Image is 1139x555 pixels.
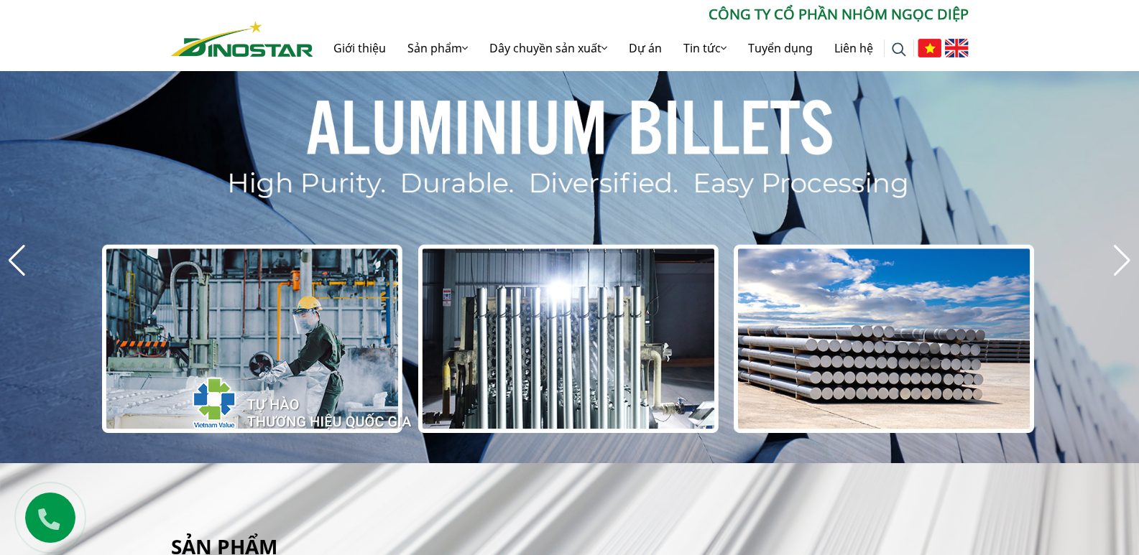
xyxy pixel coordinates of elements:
img: Nhôm Dinostar [171,21,313,57]
a: Liên hệ [824,25,884,71]
img: Tiếng Việt [918,39,941,57]
a: Nhôm Dinostar [171,18,313,56]
p: CÔNG TY CỔ PHẦN NHÔM NGỌC DIỆP [313,4,969,25]
img: thqg [149,351,414,449]
img: search [892,42,906,57]
div: Next slide [1112,245,1132,276]
a: Giới thiệu [323,25,397,71]
a: Tuyển dụng [737,25,824,71]
div: Previous slide [7,245,27,276]
a: Dây chuyền sản xuất [479,25,618,71]
img: English [945,39,969,57]
a: Dự án [618,25,673,71]
a: Sản phẩm [397,25,479,71]
a: Tin tức [673,25,737,71]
